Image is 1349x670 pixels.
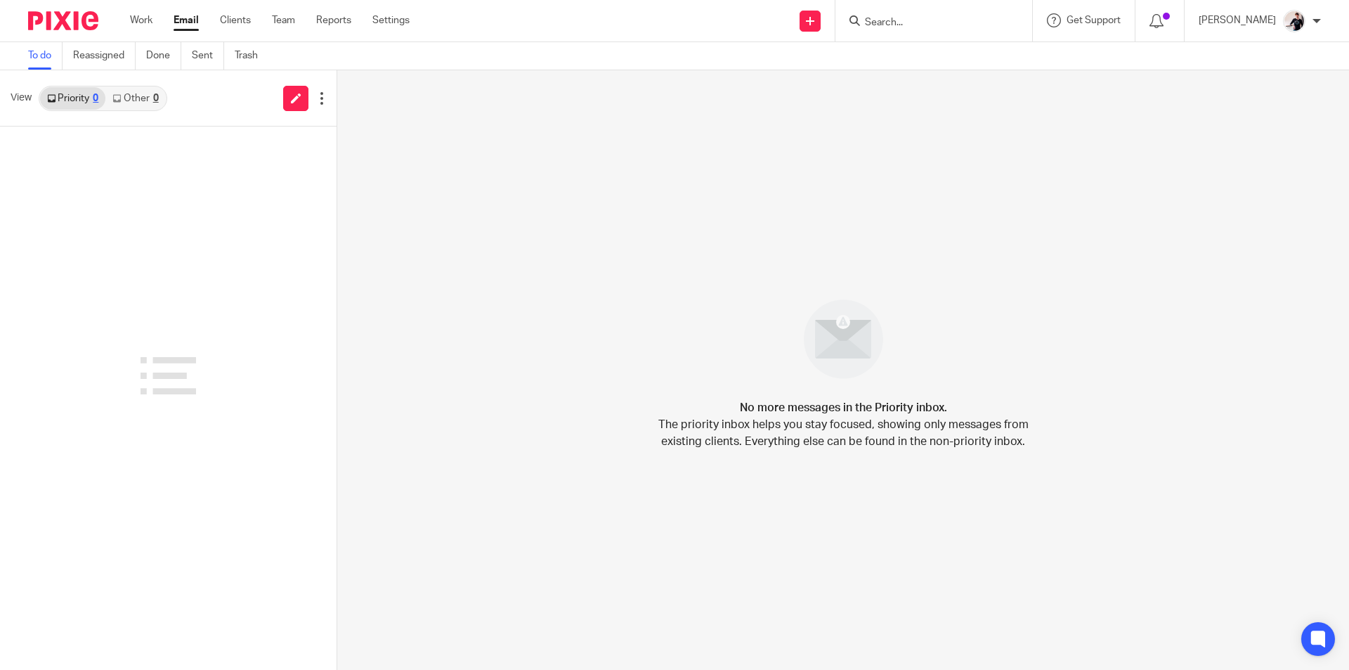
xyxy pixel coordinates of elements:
a: Clients [220,13,251,27]
a: Email [174,13,199,27]
span: View [11,91,32,105]
p: The priority inbox helps you stay focused, showing only messages from existing clients. Everythin... [657,416,1029,450]
p: [PERSON_NAME] [1199,13,1276,27]
a: Done [146,42,181,70]
a: Sent [192,42,224,70]
a: Reports [316,13,351,27]
a: Settings [372,13,410,27]
input: Search [864,17,990,30]
a: Trash [235,42,268,70]
img: AV307615.jpg [1283,10,1305,32]
h4: No more messages in the Priority inbox. [740,399,947,416]
a: Work [130,13,152,27]
img: Pixie [28,11,98,30]
a: Other0 [105,87,165,110]
a: Reassigned [73,42,136,70]
div: 0 [93,94,98,103]
a: Team [272,13,295,27]
div: 0 [153,94,159,103]
img: image [795,290,892,388]
a: To do [28,42,63,70]
span: Get Support [1067,15,1121,25]
a: Priority0 [40,87,105,110]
